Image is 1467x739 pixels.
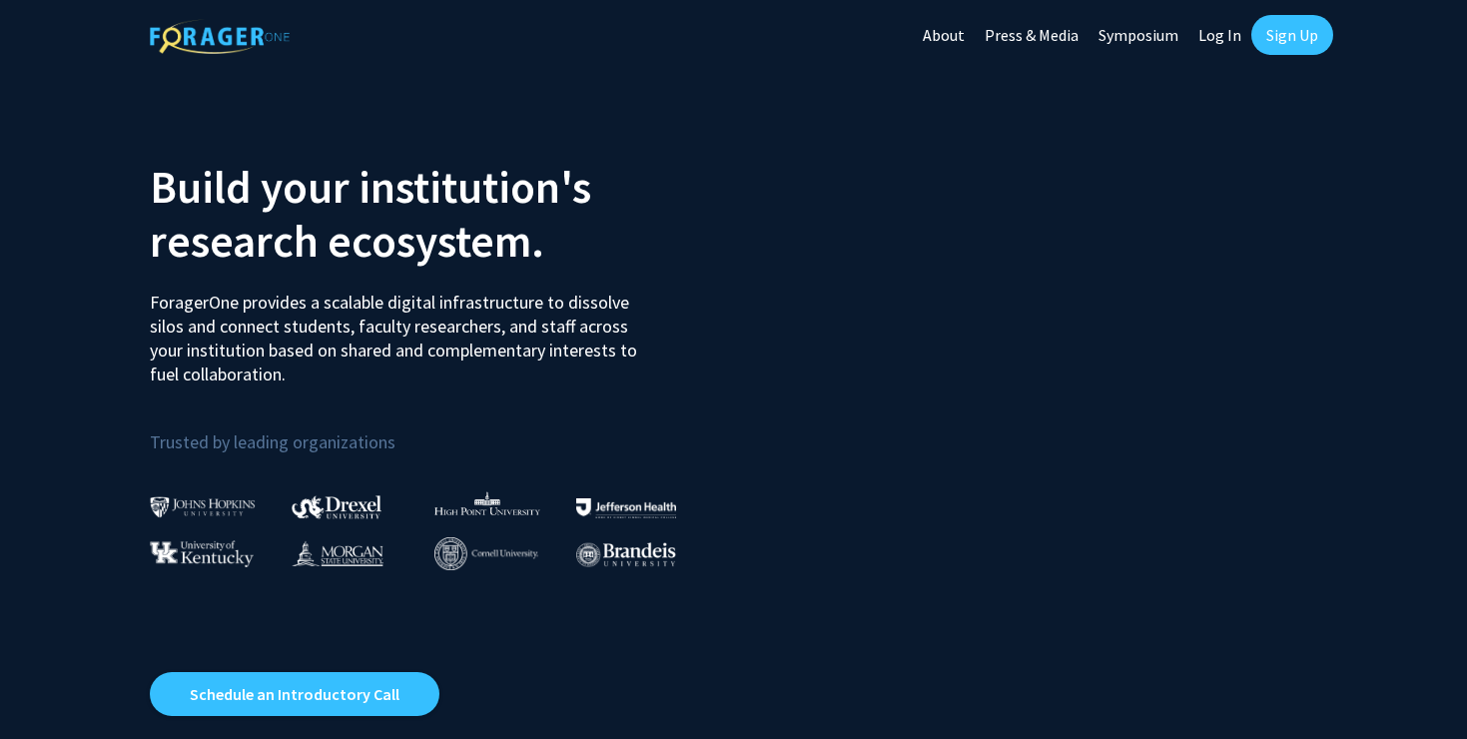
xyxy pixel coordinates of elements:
[576,498,676,517] img: Thomas Jefferson University
[150,402,719,457] p: Trusted by leading organizations
[576,542,676,567] img: Brandeis University
[150,496,256,517] img: Johns Hopkins University
[292,495,381,518] img: Drexel University
[150,160,719,268] h2: Build your institution's research ecosystem.
[150,19,290,54] img: ForagerOne Logo
[434,491,540,515] img: High Point University
[150,540,254,567] img: University of Kentucky
[150,276,651,386] p: ForagerOne provides a scalable digital infrastructure to dissolve silos and connect students, fac...
[434,537,538,570] img: Cornell University
[292,540,383,566] img: Morgan State University
[150,672,439,716] a: Opens in a new tab
[1251,15,1333,55] a: Sign Up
